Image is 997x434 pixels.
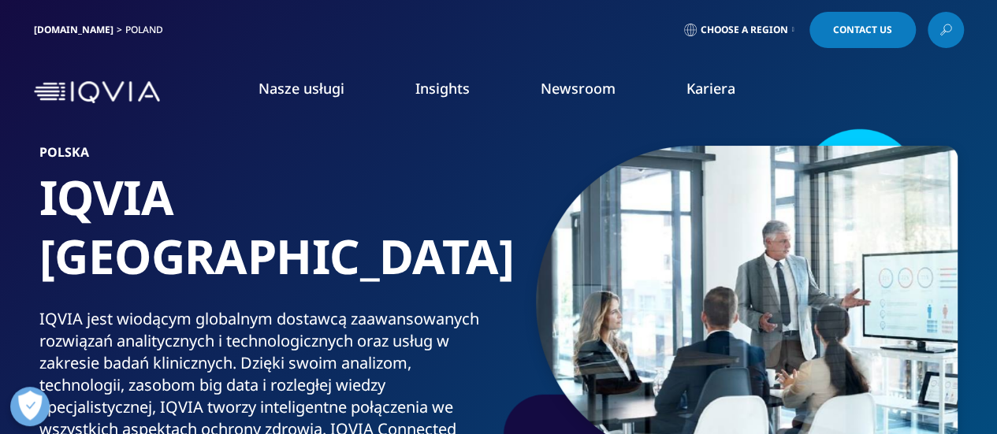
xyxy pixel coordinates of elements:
[833,25,892,35] span: Contact Us
[809,12,916,48] a: Contact Us
[166,55,964,129] nav: Primary
[701,24,788,36] span: Choose a Region
[39,168,493,308] h1: IQVIA [GEOGRAPHIC_DATA]
[125,24,169,36] div: Poland
[10,387,50,426] button: Otwórz Preferencje
[686,79,735,98] a: Kariera
[259,79,344,98] a: Nasze usługi
[415,79,470,98] a: Insights
[541,79,616,98] a: Newsroom
[39,146,493,168] h6: Polska
[34,23,113,36] a: [DOMAIN_NAME]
